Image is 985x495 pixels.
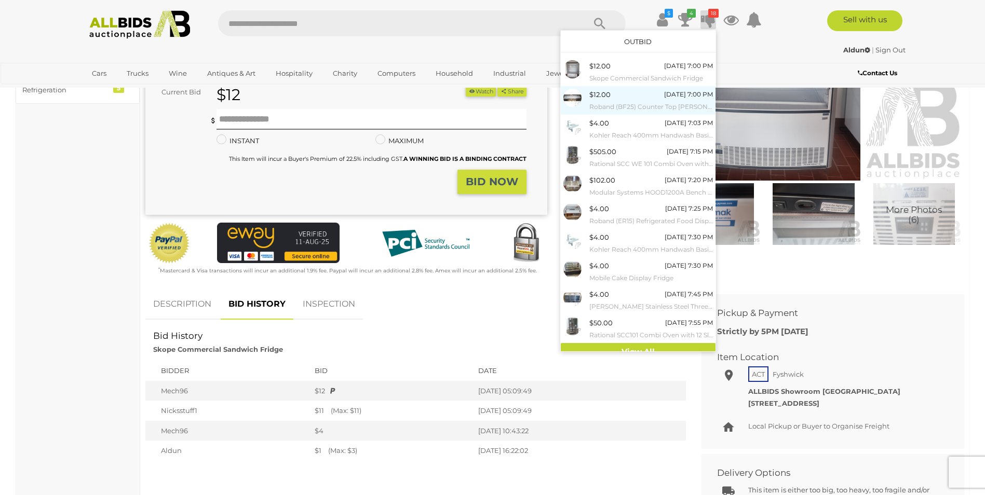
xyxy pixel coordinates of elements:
button: Share [497,86,526,97]
button: BID NOW [457,170,527,194]
div: $4.00 [589,260,609,272]
b: A WINNING BID IS A BINDING CONTRACT [403,155,527,162]
div: [DATE] 7:03 PM [665,117,713,129]
a: $4.00 [DATE] 7:30 PM Mobile Cake Display Fridge [561,257,716,286]
label: MAXIMUM [375,135,424,147]
small: Skope Commercial Sandwich Fridge [589,73,713,84]
div: [DATE] 7:20 PM [665,174,713,186]
small: Rational SCC WE 101 Combi Oven with 10 Slot Cooling Rack Stand [589,158,713,170]
small: Mastercard & Visa transactions will incur an additional 1.9% fee. Paypal will incur an additional... [158,267,537,274]
a: Hospitality [269,65,319,82]
a: 18 [700,10,716,29]
div: [DATE] 7:55 PM [665,317,713,328]
strong: BID NOW [466,175,518,188]
a: $4.00 [DATE] 7:45 PM [PERSON_NAME] Stainless Steel Three Door Under Bench Fridge [561,286,716,314]
a: DESCRIPTION [145,289,219,320]
a: $12.00 [DATE] 7:00 PM Skope Commercial Sandwich Fridge [561,58,716,86]
strong: Aldun [843,46,870,54]
img: 53746-10a.jpg [563,146,582,164]
a: $ [655,10,670,29]
a: More Photos(6) [867,183,962,244]
small: Mobile Cake Display Fridge [589,272,713,284]
img: Official PayPal Seal [148,223,191,264]
a: [GEOGRAPHIC_DATA] [85,82,172,99]
a: Computers [371,65,422,82]
span: (Max: $11) [326,406,361,415]
div: $102.00 [589,174,615,186]
strong: Skope Commercial Sandwich Fridge [153,345,283,353]
h2: Item Location [717,352,933,362]
a: $4.00 [DATE] 7:03 PM Kohler Reach 400mm Handwash Basin - ORP $316.00 [561,115,716,143]
td: [DATE] 05:09:49 [473,401,686,421]
h2: Pickup & Payment [717,308,933,318]
a: Outbid [624,37,652,46]
div: [DATE] 7:00 PM [664,89,713,100]
h2: Bid History [153,331,678,341]
div: [DATE] 7:00 PM [664,60,713,72]
h2: Delivery Options [717,468,933,478]
div: Refrigeration [22,84,108,96]
td: Nicksstuff1 [145,401,309,421]
th: Bid [309,361,474,381]
small: Kohler Reach 400mm Handwash Basin - ORP $316.00 [589,244,713,255]
div: Current Bid [145,86,209,98]
button: Search [574,10,626,36]
i: $ [665,9,673,18]
div: $4.00 [589,203,609,215]
span: | [872,46,874,54]
img: 53746-6a.jpg [563,203,582,221]
strong: [STREET_ADDRESS] [748,399,819,407]
div: $4.00 [589,288,609,300]
div: $4.00 [589,117,609,129]
div: $1 [315,446,468,456]
small: [PERSON_NAME] Stainless Steel Three Door Under Bench Fridge [589,301,713,312]
div: $50.00 [589,317,613,329]
a: Charity [326,65,364,82]
strong: ALLBIDS Showroom [GEOGRAPHIC_DATA] [748,387,900,395]
div: $4 [315,426,468,436]
a: $4.00 [DATE] 7:25 PM Roband (ER15) Refrigerated Food Display [561,200,716,229]
td: Mech96 [145,381,309,401]
a: $102.00 [DATE] 7:20 PM Modular Systems HOOD1200A Bench Top Filtered Hood [561,172,716,200]
a: Contact Us [858,67,900,79]
img: Secured by Rapid SSL [505,223,547,264]
small: Modular Systems HOOD1200A Bench Top Filtered Hood [589,187,713,198]
img: 53548-1f.jpg [563,260,582,278]
small: Kohler Reach 400mm Handwash Basin - ORP $316.00 [589,130,713,141]
span: (Max: $3) [323,446,357,455]
div: [DATE] 7:45 PM [665,288,713,300]
b: Contact Us [858,69,897,77]
i: 18 [708,9,719,18]
div: $12.00 [589,60,611,72]
b: Strictly by 5PM [DATE] [717,326,808,336]
a: $505.00 [DATE] 7:15 PM Rational SCC WE 101 Combi Oven with 10 Slot Cooling Rack Stand [561,143,716,172]
div: $505.00 [589,146,616,158]
td: [DATE] 16:22:02 [473,441,686,466]
a: Trucks [120,65,155,82]
a: $12.00 [DATE] 7:00 PM Roband (BF25) Counter Top [PERSON_NAME] [561,86,716,115]
a: $4.00 [DATE] 7:30 PM Kohler Reach 400mm Handwash Basin - ORP $316.00 [561,229,716,257]
img: PCI DSS compliant [374,223,478,264]
img: 53310-131g.jpg [563,60,582,78]
strong: $12 [217,85,240,104]
span: Fyshwick [770,367,806,381]
a: Sign Out [875,46,906,54]
a: Refrigeration 5 [16,76,140,104]
a: Household [429,65,480,82]
a: Antiques & Art [200,65,262,82]
a: Industrial [487,65,533,82]
a: Jewellery [539,65,585,82]
small: Roband (ER15) Refrigerated Food Display [589,215,713,227]
img: 53671-1a.jpg [563,288,582,307]
div: [DATE] 7:30 PM [665,260,713,271]
td: [DATE] 10:43:22 [473,421,686,441]
th: Bidder [145,361,309,381]
li: Watch this item [466,86,496,97]
img: 53671-2a.jpg [563,174,582,192]
span: ACT [748,366,768,382]
label: INSTANT [217,135,259,147]
div: 5 [113,84,124,93]
img: 53746-9a.jpg [563,317,582,335]
span: More Photos (6) [886,205,942,225]
td: Mech96 [145,421,309,441]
